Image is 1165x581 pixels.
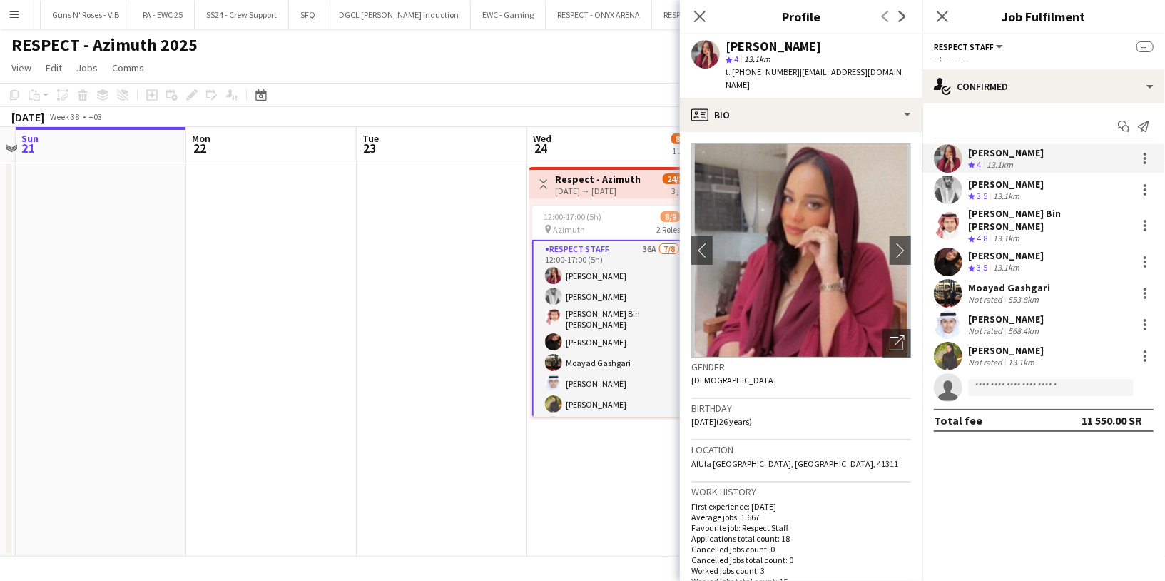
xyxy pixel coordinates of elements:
[47,111,83,122] span: Week 38
[691,555,911,565] p: Cancelled jobs total count: 0
[968,294,1005,305] div: Not rated
[691,533,911,544] p: Applications total count: 18
[922,7,1165,26] h3: Job Fulfilment
[726,40,821,53] div: [PERSON_NAME]
[532,240,692,440] app-card-role: Respect Staff36A7/812:00-17:00 (5h)[PERSON_NAME][PERSON_NAME][PERSON_NAME] Bin [PERSON_NAME][PERS...
[990,233,1022,245] div: 13.1km
[990,262,1022,274] div: 13.1km
[691,360,911,373] h3: Gender
[360,140,379,156] span: 23
[984,159,1016,171] div: 13.1km
[40,59,68,77] a: Edit
[555,186,641,196] div: [DATE] → [DATE]
[19,140,39,156] span: 21
[922,69,1165,103] div: Confirmed
[968,357,1005,368] div: Not rated
[663,173,691,184] span: 24/27
[968,325,1005,336] div: Not rated
[691,501,911,512] p: First experience: [DATE]
[691,485,911,498] h3: Work history
[977,233,987,243] span: 4.8
[11,110,44,124] div: [DATE]
[691,375,776,385] span: [DEMOGRAPHIC_DATA]
[726,66,800,77] span: t. [PHONE_NUMBER]
[190,140,210,156] span: 22
[41,1,131,29] button: Guns N' Roses - VIB
[553,224,585,235] span: Azimuth
[76,61,98,74] span: Jobs
[934,413,982,428] div: Total fee
[1082,413,1142,428] div: 11 550.00 SR
[934,41,1005,52] button: Respect Staff
[968,313,1044,325] div: [PERSON_NAME]
[934,41,994,52] span: Respect Staff
[112,61,144,74] span: Comms
[533,132,551,145] span: Wed
[192,132,210,145] span: Mon
[1005,325,1042,336] div: 568.4km
[6,59,37,77] a: View
[691,512,911,522] p: Average jobs: 1.667
[195,1,289,29] button: SS24 - Crew Support
[327,1,471,29] button: DGCL [PERSON_NAME] Induction
[88,111,102,122] div: +03
[691,565,911,576] p: Worked jobs count: 3
[691,458,898,469] span: AlUla [GEOGRAPHIC_DATA], [GEOGRAPHIC_DATA], 41311
[106,59,150,77] a: Comms
[1005,294,1042,305] div: 553.8km
[734,54,738,64] span: 4
[691,416,752,427] span: [DATE] (26 years)
[471,1,546,29] button: EWC - Gaming
[46,61,62,74] span: Edit
[671,133,691,144] span: 8/9
[977,159,981,170] span: 4
[977,262,987,273] span: 3.5
[726,66,906,90] span: | [EMAIL_ADDRESS][DOMAIN_NAME]
[555,173,641,186] h3: Respect - Azimuth
[968,178,1044,191] div: [PERSON_NAME]
[882,329,911,358] div: Open photos pop-in
[661,211,681,222] span: 8/9
[21,132,39,145] span: Sun
[680,7,922,26] h3: Profile
[1005,357,1037,368] div: 13.1km
[977,191,987,201] span: 3.5
[691,143,911,358] img: Crew avatar or photo
[546,1,652,29] button: RESPECT - ONYX ARENA
[968,249,1044,262] div: [PERSON_NAME]
[656,224,681,235] span: 2 Roles
[691,443,911,456] h3: Location
[691,402,911,415] h3: Birthday
[532,206,692,417] app-job-card: 12:00-17:00 (5h)8/9 Azimuth2 RolesRespect Staff36A7/812:00-17:00 (5h)[PERSON_NAME][PERSON_NAME][P...
[131,1,195,29] button: PA - EWC 25
[652,1,744,29] button: RESPECT - AFT_r 25
[531,140,551,156] span: 24
[671,184,691,196] div: 3 jobs
[11,61,31,74] span: View
[741,54,773,64] span: 13.1km
[990,191,1022,203] div: 13.1km
[1136,41,1154,52] span: --
[934,53,1154,64] div: --:-- - --:--
[289,1,327,29] button: SFQ
[968,207,1131,233] div: [PERSON_NAME] Bin [PERSON_NAME]
[691,522,911,533] p: Favourite job: Respect Staff
[544,211,601,222] span: 12:00-17:00 (5h)
[968,146,1044,159] div: [PERSON_NAME]
[71,59,103,77] a: Jobs
[691,544,911,555] p: Cancelled jobs count: 0
[362,132,379,145] span: Tue
[672,146,691,156] div: 1 Job
[968,344,1044,357] div: [PERSON_NAME]
[11,34,198,56] h1: RESPECT - Azimuth 2025
[968,281,1050,294] div: Moayad Gashgari
[680,98,922,132] div: Bio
